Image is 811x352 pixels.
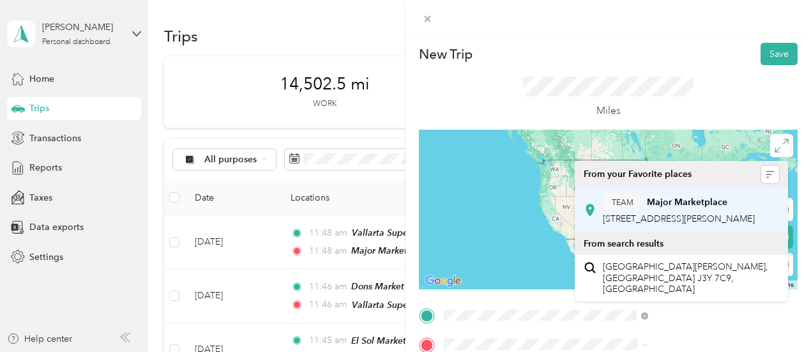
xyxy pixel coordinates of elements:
span: TEAM [612,197,633,208]
p: New Trip [419,45,473,63]
iframe: Everlance-gr Chat Button Frame [739,280,811,352]
span: [GEOGRAPHIC_DATA][PERSON_NAME], [GEOGRAPHIC_DATA] J3Y 7C9, [GEOGRAPHIC_DATA] [603,261,778,295]
span: From your Favorite places [584,169,692,180]
span: [STREET_ADDRESS][PERSON_NAME] [603,213,755,224]
a: Open this area in Google Maps (opens a new window) [422,273,464,289]
p: Miles [596,103,621,119]
button: TEAM [603,194,642,210]
img: Google [422,273,464,289]
span: From search results [584,238,663,249]
button: Save [761,43,798,65]
strong: Major Marketplace [647,197,727,208]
